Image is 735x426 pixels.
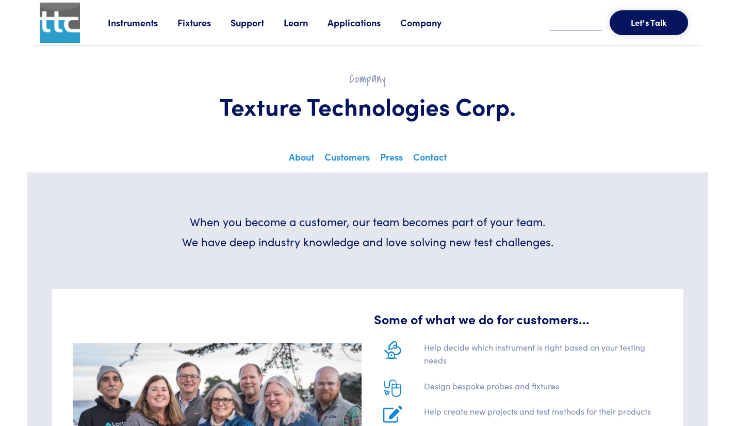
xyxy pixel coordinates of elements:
[424,341,663,371] p: Help decide which instrument is right based on your testing needs
[58,71,677,87] h2: Company
[378,148,405,171] a: Press
[400,16,461,29] a: Company
[164,234,572,250] h6: We have deep industry knowledge and love solving new test challenges.
[108,16,177,29] a: Instruments
[424,405,663,422] p: Help create new projects and test methods for their products
[328,16,400,29] a: Applications
[384,341,401,359] img: testing-needs-graphic.png
[58,91,677,121] h1: Texture Technologies Corp.
[231,16,284,29] a: Support
[374,310,663,328] h5: Some of what we do for customers...
[177,16,231,29] a: Fixtures
[287,148,316,171] a: About
[424,380,663,397] p: Design bespoke probes and fixtures
[411,148,449,171] a: Contact
[40,3,80,43] img: ttc_logo_1x1_v1.0.png
[164,214,572,230] h6: When you become a customer, our team becomes part of your team.
[384,380,401,397] img: designs.png
[610,10,688,35] button: Let's Talk
[322,148,372,171] a: Customers
[284,16,328,29] a: Learn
